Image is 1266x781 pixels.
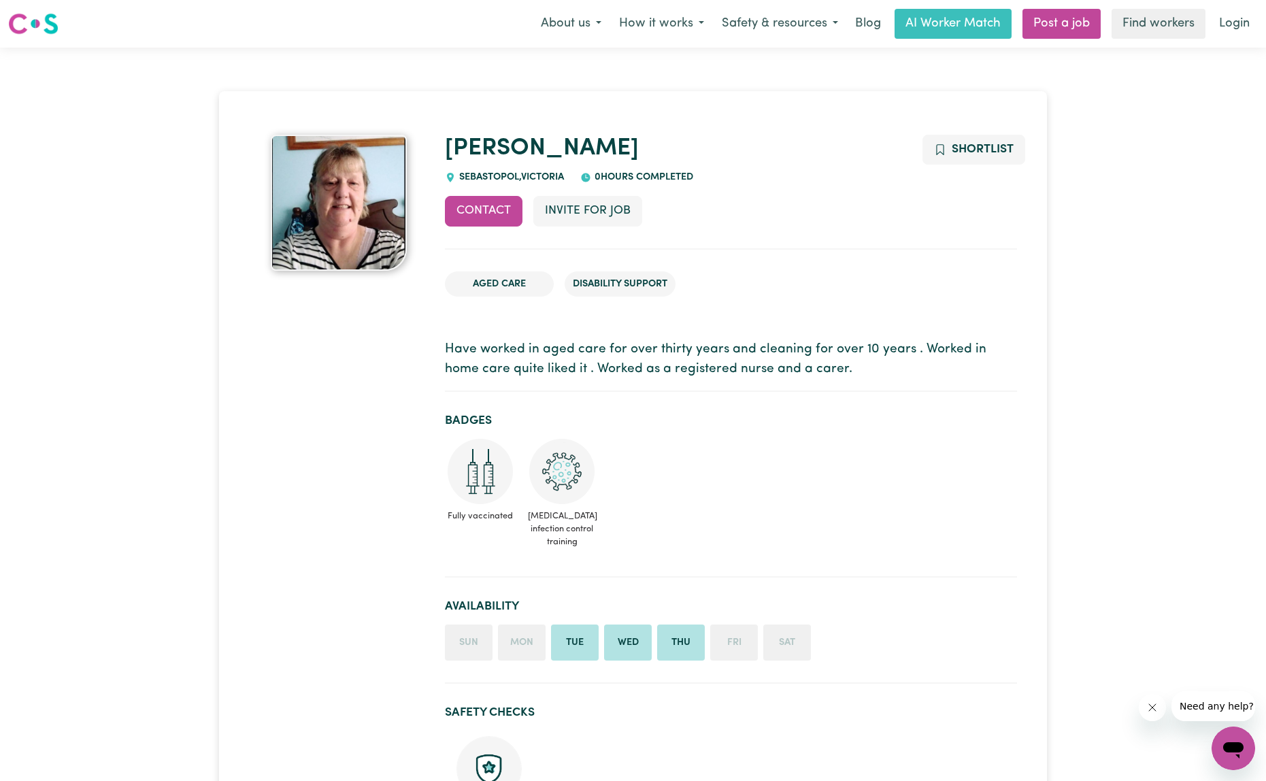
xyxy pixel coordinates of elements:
iframe: Message from company [1171,691,1255,721]
button: Contact [445,196,522,226]
li: Available on Thursday [657,625,705,661]
a: [PERSON_NAME] [445,137,639,161]
li: Aged Care [445,271,554,297]
img: Careseekers logo [8,12,59,36]
span: 0 hours completed [591,172,693,182]
li: Available on Wednesday [604,625,652,661]
img: CS Academy: COVID-19 Infection Control Training course completed [529,439,595,504]
li: Unavailable on Friday [710,625,758,661]
button: Safety & resources [713,10,847,38]
a: Cathy's profile picture' [249,135,429,271]
li: Unavailable on Saturday [763,625,811,661]
li: Available on Tuesday [551,625,599,661]
a: Find workers [1112,9,1205,39]
a: Careseekers logo [8,8,59,39]
li: Disability Support [565,271,676,297]
iframe: Close message [1139,694,1166,721]
p: Have worked in aged care for over thirty years and cleaning for over 10 years . Worked in home ca... [445,340,1016,380]
button: Invite for Job [533,196,642,226]
a: Blog [847,9,889,39]
li: Unavailable on Sunday [445,625,493,661]
button: Add to shortlist [922,135,1025,165]
li: Unavailable on Monday [498,625,546,661]
img: Care and support worker has received 2 doses of COVID-19 vaccine [448,439,513,504]
button: How it works [610,10,713,38]
a: Post a job [1022,9,1101,39]
img: Cathy [271,135,407,271]
iframe: Button to launch messaging window [1212,727,1255,770]
span: Shortlist [952,144,1014,155]
a: Login [1211,9,1258,39]
h2: Badges [445,414,1016,428]
span: SEBASTOPOL , Victoria [456,172,564,182]
button: About us [532,10,610,38]
h2: Availability [445,599,1016,614]
span: [MEDICAL_DATA] infection control training [527,504,597,554]
a: AI Worker Match [895,9,1012,39]
span: Fully vaccinated [445,504,516,528]
h2: Safety Checks [445,705,1016,720]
